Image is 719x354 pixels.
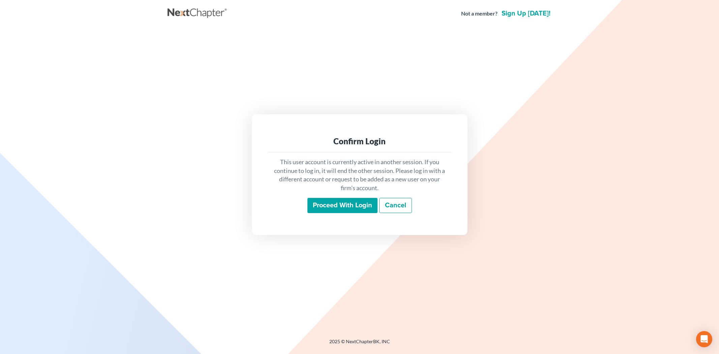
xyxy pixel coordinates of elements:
[307,198,378,213] input: Proceed with login
[379,198,412,213] a: Cancel
[168,338,552,350] div: 2025 © NextChapterBK, INC
[696,331,712,347] div: Open Intercom Messenger
[273,158,446,193] p: This user account is currently active in another session. If you continue to log in, it will end ...
[500,10,552,17] a: Sign up [DATE]!
[273,136,446,147] div: Confirm Login
[461,10,498,18] strong: Not a member?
